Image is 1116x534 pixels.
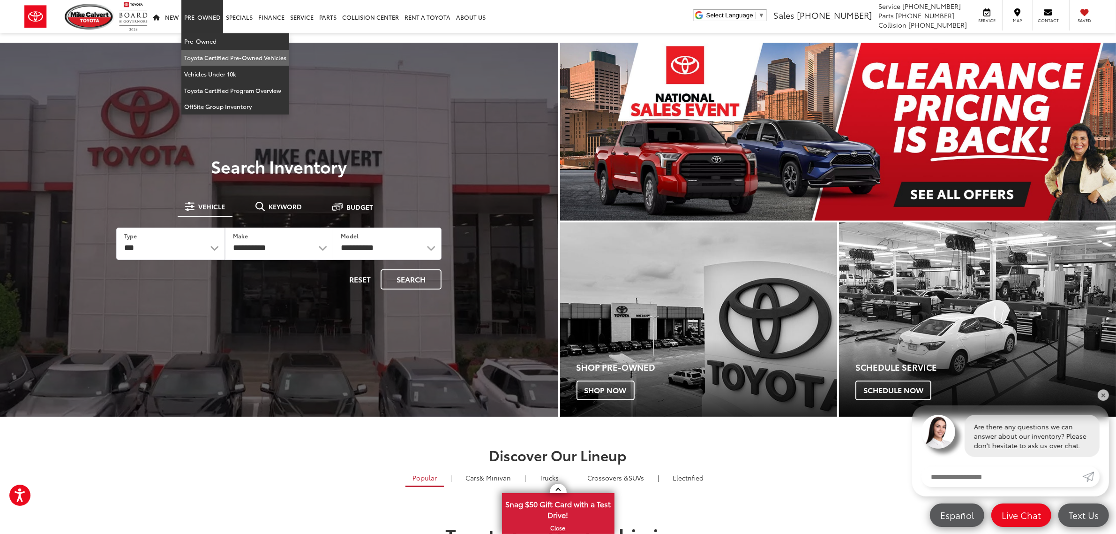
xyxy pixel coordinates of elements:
[839,222,1116,417] a: Schedule Service Schedule Now
[577,363,837,372] h4: Shop Pre-Owned
[405,470,444,487] a: Popular
[855,363,1116,372] h4: Schedule Service
[878,11,894,20] span: Parts
[878,20,906,30] span: Collision
[921,415,955,449] img: Agent profile photo
[936,509,979,521] span: Español
[341,269,379,290] button: Reset
[921,466,1083,487] input: Enter your message
[181,99,289,114] a: OffSite Group Inventory
[39,157,519,175] h3: Search Inventory
[570,473,576,482] li: |
[1058,503,1109,527] a: Text Us
[997,509,1046,521] span: Live Chat
[346,204,373,210] span: Budget
[797,9,872,21] span: [PHONE_NUMBER]
[522,473,528,482] li: |
[1074,17,1095,23] span: Saved
[930,503,984,527] a: Español
[896,11,954,20] span: [PHONE_NUMBER]
[587,473,629,482] span: Crossovers &
[65,4,114,30] img: Mike Calvert Toyota
[228,447,889,463] h2: Discover Our Lineup
[341,232,359,240] label: Model
[855,381,931,400] span: Schedule Now
[503,494,614,523] span: Snag $50 Gift Card with a Test Drive!
[381,269,442,290] button: Search
[181,33,289,50] a: Pre-Owned
[181,50,289,66] a: Toyota Certified Pre-Owned Vehicles
[458,470,518,486] a: Cars
[666,470,711,486] a: Electrified
[902,1,961,11] span: [PHONE_NUMBER]
[577,381,635,400] span: Shop Now
[1038,17,1059,23] span: Contact
[181,66,289,83] a: Vehicles Under 10k
[124,232,137,240] label: Type
[965,415,1100,457] div: Are there any questions we can answer about our inventory? Please don't hesitate to ask us over c...
[839,222,1116,417] div: Toyota
[706,12,753,19] span: Select Language
[976,17,997,23] span: Service
[1064,509,1103,521] span: Text Us
[560,222,837,417] a: Shop Pre-Owned Shop Now
[758,12,764,19] span: ▼
[706,12,764,19] a: Select Language​
[655,473,661,482] li: |
[1007,17,1028,23] span: Map
[991,503,1051,527] a: Live Chat
[198,203,225,210] span: Vehicle
[580,470,651,486] a: SUVs
[560,222,837,417] div: Toyota
[1083,466,1100,487] a: Submit
[773,9,794,21] span: Sales
[479,473,511,482] span: & Minivan
[878,1,900,11] span: Service
[532,470,566,486] a: Trucks
[908,20,967,30] span: [PHONE_NUMBER]
[269,203,302,210] span: Keyword
[448,473,454,482] li: |
[181,83,289,99] a: Toyota Certified Program Overview
[233,232,248,240] label: Make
